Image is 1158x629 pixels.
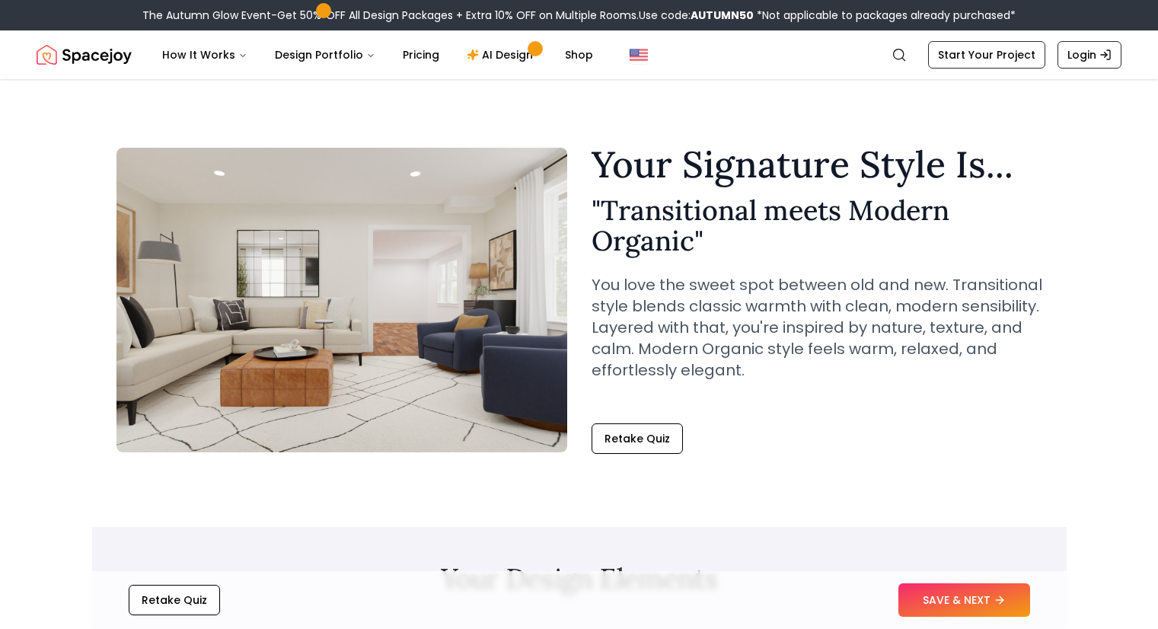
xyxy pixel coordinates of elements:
[592,146,1042,183] h1: Your Signature Style Is...
[116,148,567,452] img: Transitional meets Modern Organic Style Example
[263,40,388,70] button: Design Portfolio
[639,8,754,23] span: Use code:
[455,40,550,70] a: AI Design
[150,40,605,70] nav: Main
[142,8,1016,23] div: The Autumn Glow Event-Get 50% OFF All Design Packages + Extra 10% OFF on Multiple Rooms.
[129,585,220,615] button: Retake Quiz
[37,40,132,70] img: Spacejoy Logo
[391,40,451,70] a: Pricing
[553,40,605,70] a: Shop
[630,46,648,64] img: United States
[37,30,1121,79] nav: Global
[37,40,132,70] a: Spacejoy
[592,423,683,454] button: Retake Quiz
[1058,41,1121,69] a: Login
[691,8,754,23] b: AUTUMN50
[928,41,1045,69] a: Start Your Project
[592,195,1042,256] h2: " Transitional meets Modern Organic "
[592,274,1042,381] p: You love the sweet spot between old and new. Transitional style blends classic warmth with clean,...
[150,40,260,70] button: How It Works
[754,8,1016,23] span: *Not applicable to packages already purchased*
[898,583,1030,617] button: SAVE & NEXT
[116,564,1042,594] h2: Your Design Elements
